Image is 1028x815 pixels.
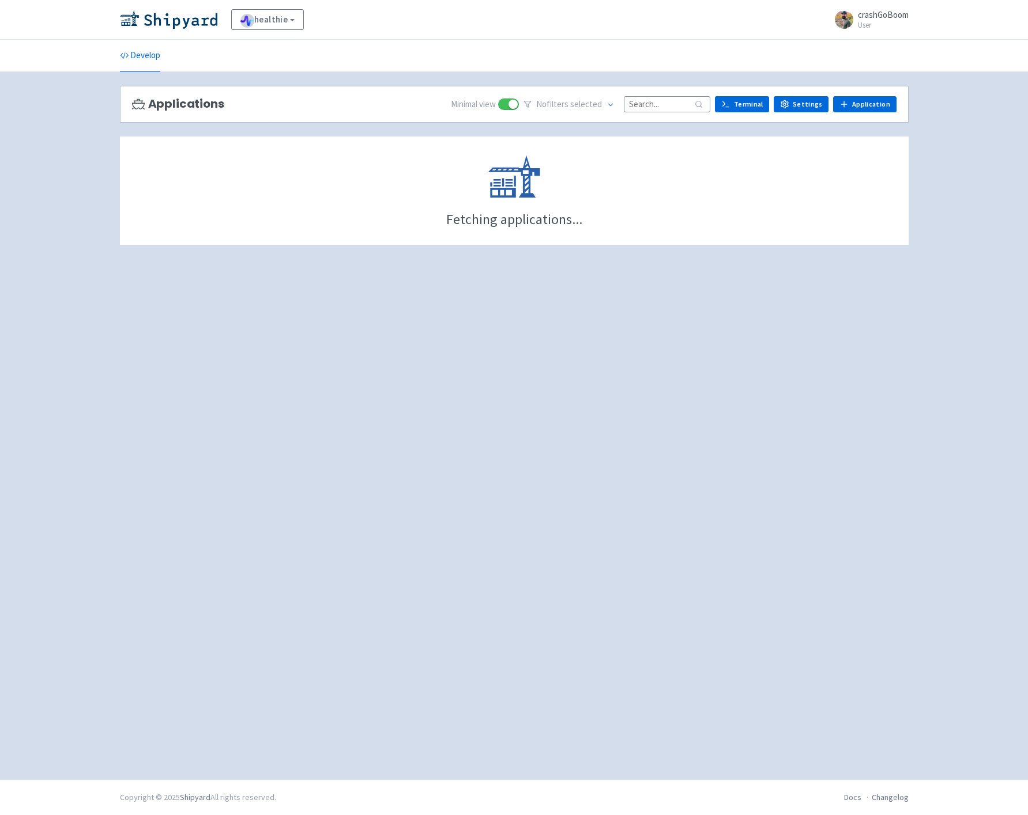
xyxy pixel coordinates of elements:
a: Shipyard [180,792,210,802]
span: selected [570,98,602,109]
a: Changelog [872,792,909,802]
a: Terminal [715,96,769,112]
a: Application [833,96,896,112]
h3: Applications [132,97,224,111]
a: Docs [844,792,861,802]
a: Settings [774,96,829,112]
a: crashGoBoom User [828,10,909,29]
img: Shipyard logo [120,10,217,29]
span: crashGoBoom [858,9,909,20]
span: Minimal view [451,98,496,111]
a: Develop [120,40,160,72]
small: User [858,21,909,29]
div: Fetching applications... [446,213,582,226]
span: No filter s [536,98,602,111]
a: healthie [231,9,304,30]
div: Copyright © 2025 All rights reserved. [120,791,276,803]
input: Search... [624,96,710,112]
